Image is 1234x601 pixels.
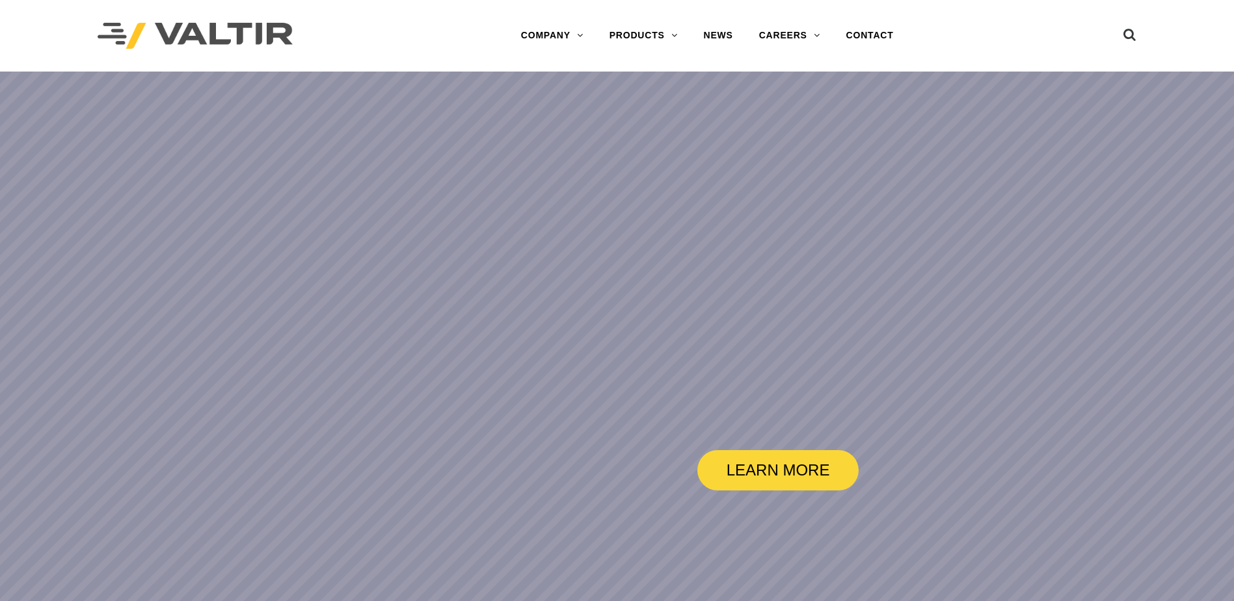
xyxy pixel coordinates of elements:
a: NEWS [691,23,746,49]
a: PRODUCTS [597,23,691,49]
a: CONTACT [833,23,907,49]
a: LEARN MORE [697,450,859,490]
img: Valtir [98,23,293,49]
a: CAREERS [746,23,833,49]
a: COMPANY [508,23,597,49]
